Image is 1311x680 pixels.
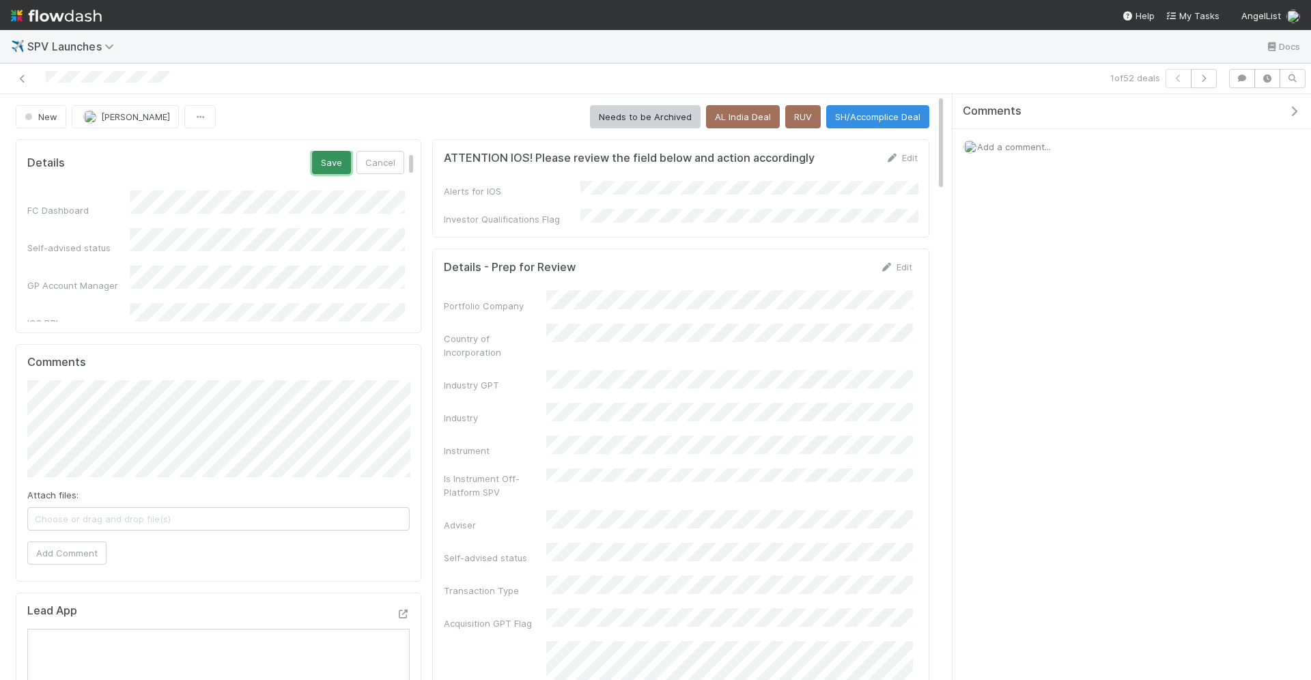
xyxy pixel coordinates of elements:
[27,604,77,618] h5: Lead App
[886,152,918,163] a: Edit
[444,212,580,226] div: Investor Qualifications Flag
[1286,10,1300,23] img: avatar_c597f508-4d28-4c7c-92e0-bd2d0d338f8e.png
[444,472,546,499] div: Is Instrument Off-Platform SPV
[1265,38,1300,55] a: Docs
[963,104,1021,118] span: Comments
[28,508,409,530] span: Choose or drag and drop file(s)
[1166,9,1220,23] a: My Tasks
[27,203,130,217] div: FC Dashboard
[11,4,102,27] img: logo-inverted-e16ddd16eac7371096b0.svg
[11,40,25,52] span: ✈️
[27,156,65,170] h5: Details
[963,140,977,154] img: avatar_c597f508-4d28-4c7c-92e0-bd2d0d338f8e.png
[83,110,97,124] img: avatar_04f2f553-352a-453f-b9fb-c6074dc60769.png
[27,488,79,502] label: Attach files:
[444,152,815,165] h5: ATTENTION IOS! Please review the field below and action accordingly
[590,105,701,128] button: Needs to be Archived
[72,105,179,128] button: [PERSON_NAME]
[444,518,546,532] div: Adviser
[706,105,780,128] button: AL India Deal
[444,299,546,313] div: Portfolio Company
[1166,10,1220,21] span: My Tasks
[27,316,130,330] div: IOS DRI
[27,356,410,369] h5: Comments
[27,241,130,255] div: Self-advised status
[27,541,107,565] button: Add Comment
[27,40,121,53] span: SPV Launches
[880,261,912,272] a: Edit
[356,151,404,174] button: Cancel
[977,141,1051,152] span: Add a comment...
[1241,10,1281,21] span: AngelList
[27,279,130,292] div: GP Account Manager
[785,105,821,128] button: RUV
[444,261,576,274] h5: Details - Prep for Review
[1110,71,1160,85] span: 1 of 52 deals
[444,378,546,392] div: Industry GPT
[444,551,546,565] div: Self-advised status
[1122,9,1155,23] div: Help
[444,332,546,359] div: Country of Incorporation
[444,617,546,630] div: Acquisition GPT Flag
[312,151,351,174] button: Save
[101,111,170,122] span: [PERSON_NAME]
[444,411,546,425] div: Industry
[444,184,580,198] div: Alerts for IOS
[444,444,546,457] div: Instrument
[444,584,546,597] div: Transaction Type
[826,105,929,128] button: SH/Accomplice Deal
